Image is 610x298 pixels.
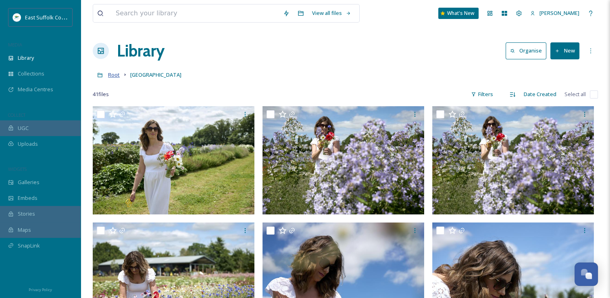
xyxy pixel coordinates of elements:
img: SouthwoldFlowerCo_MischaPhotoLtd_0625(14) [432,106,594,214]
div: Date Created [520,86,560,102]
span: Stories [18,210,35,218]
a: Root [108,70,120,80]
span: UGC [18,124,29,132]
a: Organise [506,42,550,59]
span: Galleries [18,178,40,186]
button: Organise [506,42,546,59]
div: Filters [467,86,497,102]
span: Uploads [18,140,38,148]
a: View all files [308,5,355,21]
img: SouthwoldFlowerCo_MischaPhotoLtd_0625(11) [262,106,424,214]
span: Media Centres [18,86,53,93]
a: Library [117,39,164,63]
span: COLLECT [8,112,25,118]
span: Select all [564,90,586,98]
a: Privacy Policy [29,284,52,294]
span: Library [18,54,34,62]
img: SouthwoldFlowerCo_MischaPhotoLtd_0625(15) [93,106,254,214]
span: Collections [18,70,44,78]
span: 41 file s [93,90,109,98]
span: [PERSON_NAME] [539,9,579,17]
span: Maps [18,226,31,234]
button: Open Chat [575,262,598,286]
span: Embeds [18,194,37,202]
a: [PERSON_NAME] [526,5,583,21]
span: SnapLink [18,242,40,250]
button: New [550,42,579,59]
span: Privacy Policy [29,287,52,292]
img: ESC%20Logo.png [13,13,21,21]
a: [GEOGRAPHIC_DATA] [130,70,181,80]
span: [GEOGRAPHIC_DATA] [130,71,181,78]
span: Root [108,71,120,78]
span: WIDGETS [8,166,27,172]
a: What's New [438,8,479,19]
span: MEDIA [8,42,22,48]
input: Search your library [112,4,279,22]
span: East Suffolk Council [25,13,73,21]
